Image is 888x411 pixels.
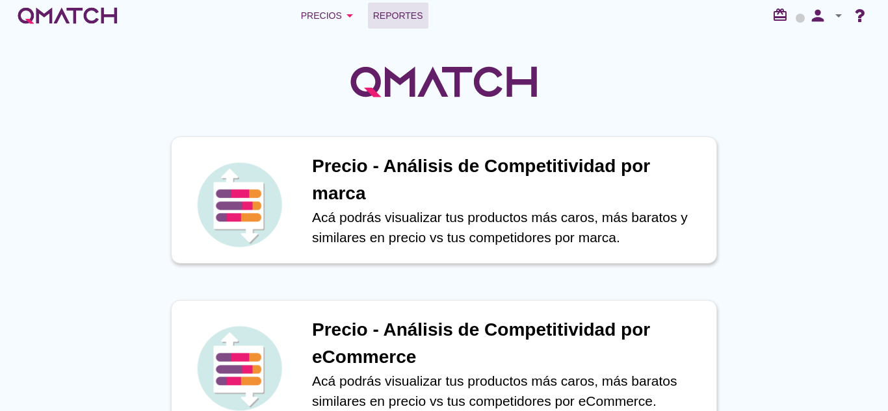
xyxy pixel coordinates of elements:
[312,207,703,248] p: Acá podrás visualizar tus productos más caros, más baratos y similares en precio vs tus competido...
[291,3,368,29] button: Precios
[342,8,358,23] i: arrow_drop_down
[346,49,542,114] img: QMatchLogo
[16,3,120,29] a: white-qmatch-logo
[312,153,703,207] h1: Precio - Análisis de Competitividad por marca
[312,316,703,371] h1: Precio - Análisis de Competitividad por eCommerce
[772,7,793,23] i: redeem
[368,3,428,29] a: Reportes
[805,6,831,25] i: person
[153,136,735,264] a: iconPrecio - Análisis de Competitividad por marcaAcá podrás visualizar tus productos más caros, m...
[373,8,423,23] span: Reportes
[301,8,358,23] div: Precios
[194,159,285,250] img: icon
[831,8,846,23] i: arrow_drop_down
